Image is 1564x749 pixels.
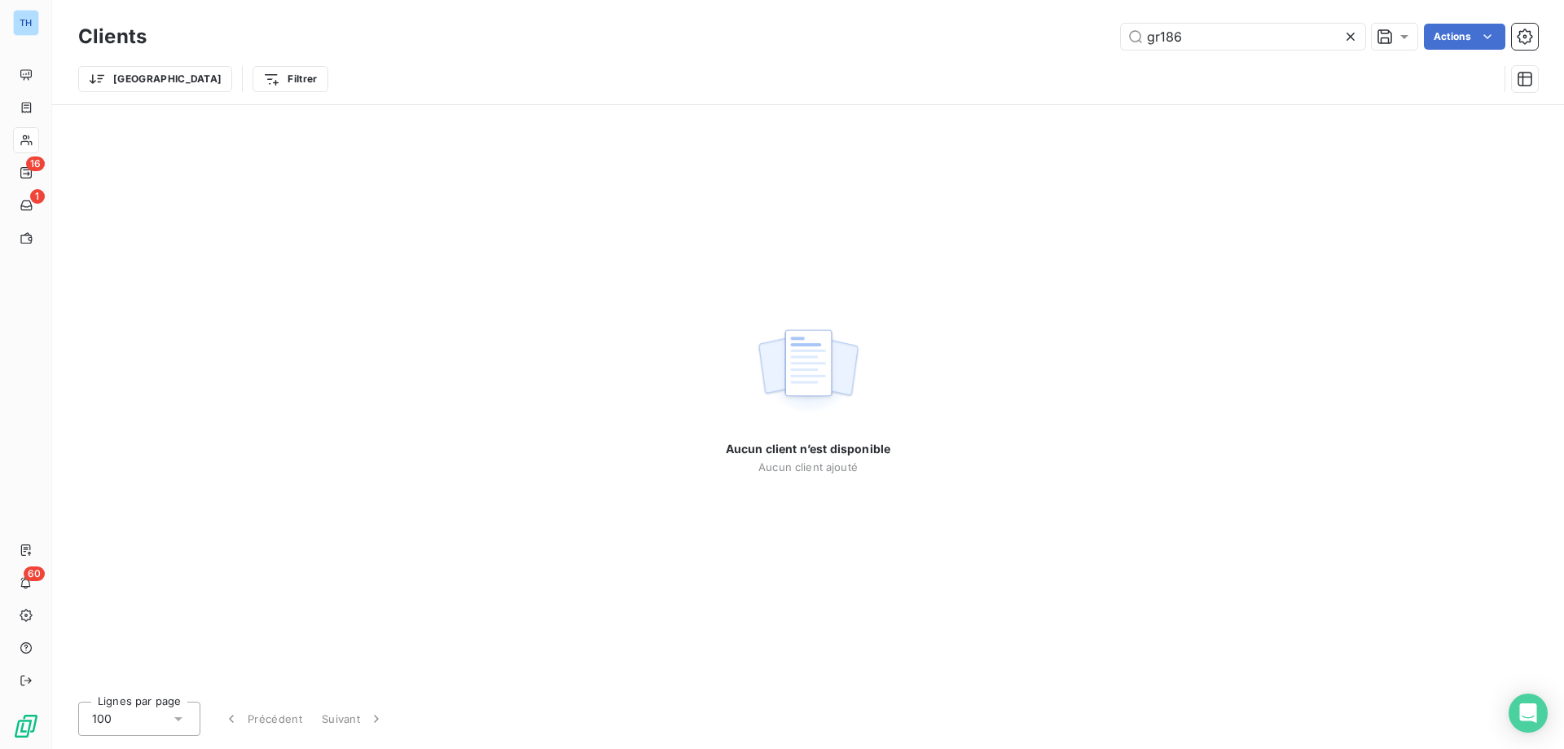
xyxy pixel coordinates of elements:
[1121,24,1365,50] input: Rechercher
[213,702,312,736] button: Précédent
[92,711,112,727] span: 100
[1509,694,1548,733] div: Open Intercom Messenger
[30,189,45,204] span: 1
[758,460,858,474] span: Aucun client ajouté
[26,156,45,171] span: 16
[726,441,890,457] span: Aucun client n’est disponible
[24,566,45,581] span: 60
[312,702,394,736] button: Suivant
[78,66,232,92] button: [GEOGRAPHIC_DATA]
[78,22,147,51] h3: Clients
[253,66,327,92] button: Filtrer
[13,713,39,739] img: Logo LeanPay
[756,320,860,421] img: empty state
[1424,24,1505,50] button: Actions
[13,10,39,36] div: TH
